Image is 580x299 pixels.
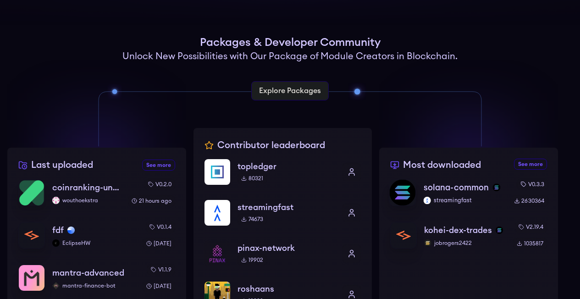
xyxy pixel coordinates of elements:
img: jobrogers2422 [424,239,431,247]
a: See more recently uploaded packages [142,160,175,171]
div: v0.3.3 [517,178,548,189]
a: topledgertopledger80321 [204,159,361,192]
img: wouthoekstra [52,197,60,204]
img: pinax-network [204,241,230,266]
div: v2.19.4 [515,221,547,233]
p: mantra-finance-bot [52,282,135,289]
p: coinranking-uniswap-v3-forks [52,181,121,194]
a: See more most downloaded packages [514,159,547,170]
p: mantra-advanced [52,266,124,279]
div: v1.1.9 [147,264,175,275]
h1: Packages & Developer Community [200,35,381,50]
img: topledger [204,159,230,185]
a: solana-commonsolana-commonsolanastreamingfaststreamingfastv0.3.32630364 [389,178,548,214]
div: [DATE] [143,238,175,249]
p: kohei-dex-trades [424,224,492,237]
img: kohei-dex-trades [391,222,416,248]
p: jobrogers2422 [424,239,506,247]
p: roshaans [238,282,336,295]
div: v0.2.0 [144,179,175,190]
p: streamingfast [238,201,336,214]
img: coinranking-uniswap-v3-forks [19,180,44,205]
a: mantra-advancedmantra-advancedmantra-finance-botmantra-finance-botv1.1.9[DATE] [18,256,175,299]
div: [DATE] [143,281,175,292]
div: 80321 [238,173,267,184]
div: 21 hours ago [128,195,175,206]
div: v0.1.4 [146,221,175,233]
img: streamingfast [424,197,431,204]
a: coinranking-uniswap-v3-forkscoinranking-uniswap-v3-forkswouthoekstrawouthoekstrav0.2.021 hours ago [18,179,175,214]
p: pinax-network [238,242,336,255]
img: base [67,227,75,234]
a: fdffdfbaseEclipseHWEclipseHWv0.1.4[DATE] [18,214,175,256]
p: EclipseHW [52,239,135,247]
p: topledger [238,160,336,173]
p: fdf [52,224,64,237]
a: streamingfaststreamingfast74673 [204,192,361,233]
div: 2630364 [510,195,548,206]
div: 74673 [238,214,267,225]
img: EclipseHW [52,239,60,247]
img: solana [496,227,503,234]
a: Explore Packages [251,81,329,100]
img: fdf [19,222,44,248]
img: solana-common [390,179,416,205]
a: pinax-networkpinax-network19902 [204,233,361,274]
div: 19902 [238,255,267,266]
img: solana [493,184,500,191]
h2: Unlock New Possibilities with Our Package of Module Creators in Blockchain. [122,50,458,63]
a: kohei-dex-tradeskohei-dex-tradessolanajobrogers2422jobrogers2422v2.19.41035817 [390,214,547,249]
img: mantra-finance-bot [52,282,60,289]
p: wouthoekstra [52,197,121,204]
p: solana-common [424,181,489,194]
p: streamingfast [424,197,503,204]
img: mantra-advanced [19,265,44,291]
img: streamingfast [204,200,230,226]
div: 1035817 [513,238,547,249]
